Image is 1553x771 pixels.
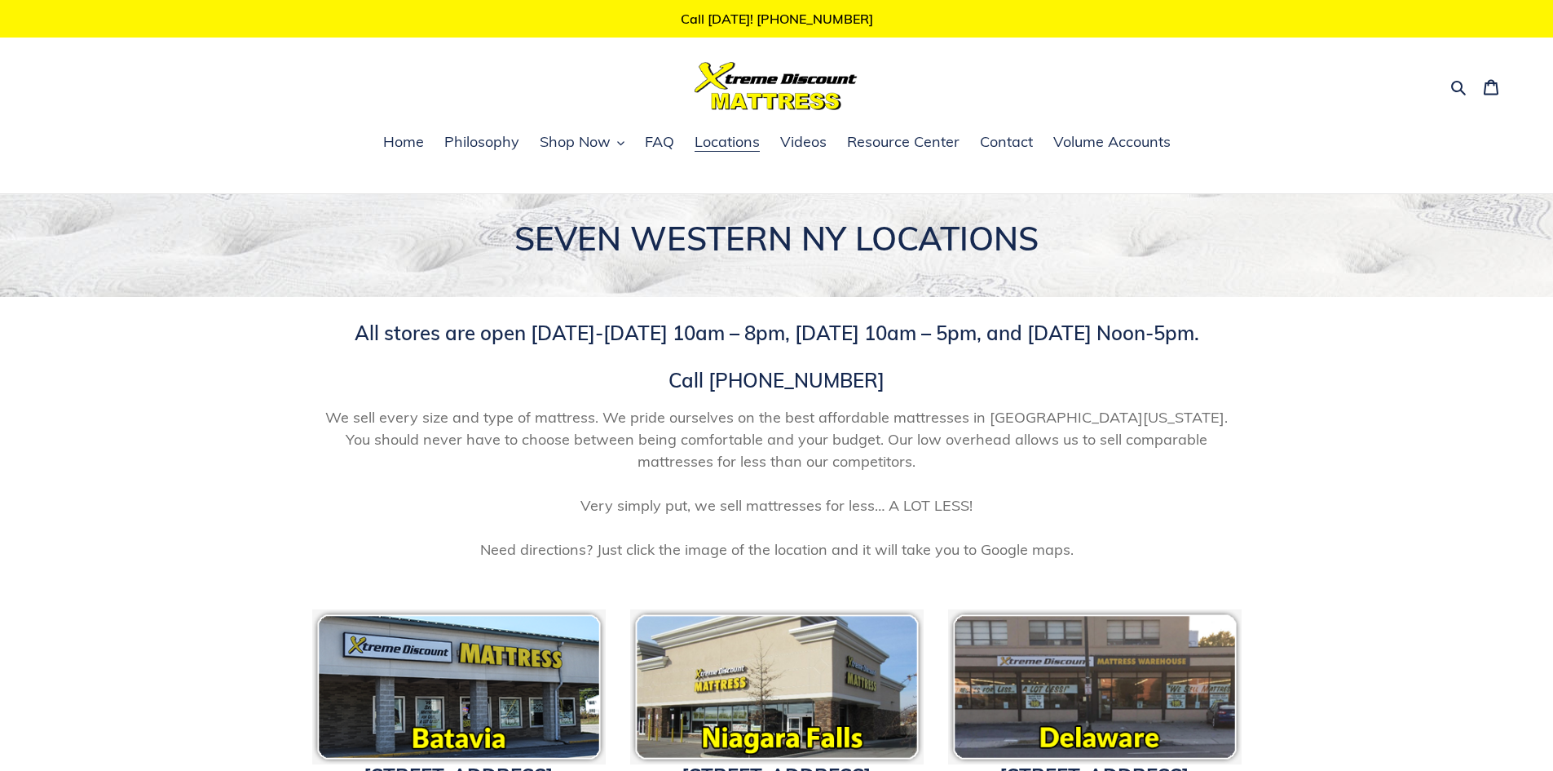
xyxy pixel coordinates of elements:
span: Contact [980,132,1033,152]
a: Volume Accounts [1045,131,1179,155]
span: Resource Center [847,132,960,152]
span: Volume Accounts [1053,132,1171,152]
span: Videos [780,132,827,152]
a: Resource Center [839,131,968,155]
a: FAQ [637,131,682,155]
a: Philosophy [436,131,527,155]
span: Locations [695,132,760,152]
img: Xtreme Discount Mattress [695,62,858,110]
span: All stores are open [DATE]-[DATE] 10am – 8pm, [DATE] 10am – 5pm, and [DATE] Noon-5pm. Call [PHONE... [355,321,1199,392]
a: Home [375,131,432,155]
a: Contact [972,131,1041,155]
span: Philosophy [444,132,519,152]
img: pf-c8c7db02--bataviaicon.png [312,609,606,764]
button: Shop Now [532,131,633,155]
a: Videos [772,131,835,155]
img: Xtreme Discount Mattress Niagara Falls [630,609,924,764]
span: Shop Now [540,132,611,152]
span: Home [383,132,424,152]
a: Locations [686,131,768,155]
span: We sell every size and type of mattress. We pride ourselves on the best affordable mattresses in ... [312,406,1242,561]
span: SEVEN WESTERN NY LOCATIONS [514,218,1039,259]
span: FAQ [645,132,674,152]
img: pf-118c8166--delawareicon.png [948,609,1242,764]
